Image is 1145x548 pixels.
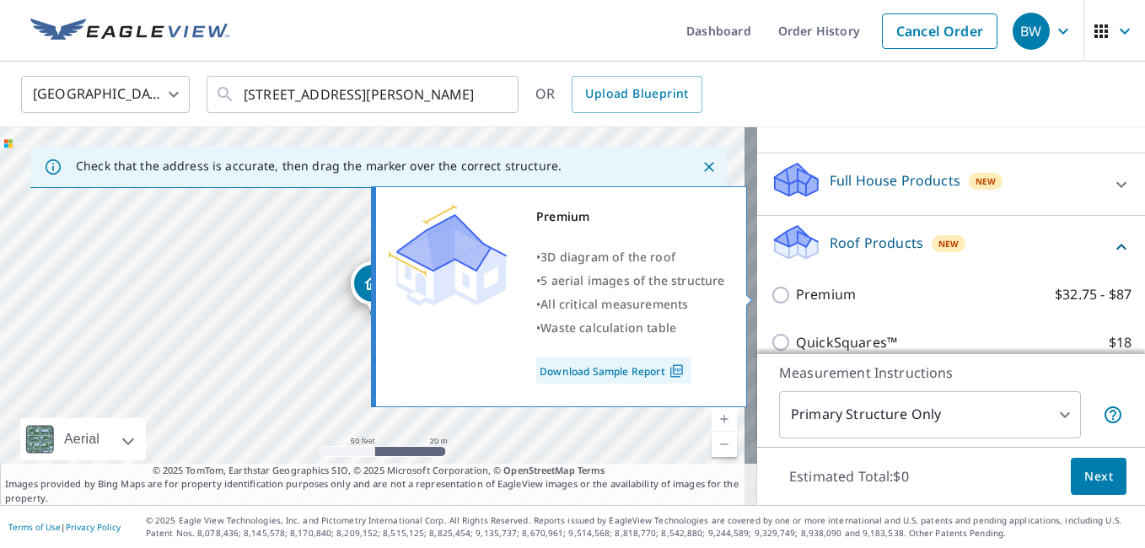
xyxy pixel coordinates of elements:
p: © 2025 Eagle View Technologies, Inc. and Pictometry International Corp. All Rights Reserved. Repo... [146,514,1137,540]
span: 5 aerial images of the structure [540,272,724,288]
span: © 2025 TomTom, Earthstar Geographics SIO, © 2025 Microsoft Corporation, © [153,464,605,478]
div: Dropped pin, building 1, Residential property, 230 W 2nd St Calhoun, KY 42327 [351,261,395,314]
span: Waste calculation table [540,320,676,336]
div: Full House ProductsNew [771,160,1132,208]
button: Close [698,156,720,178]
div: Primary Structure Only [779,391,1081,438]
p: Measurement Instructions [779,363,1123,383]
a: Current Level 19, Zoom In [712,406,737,432]
input: Search by address or latitude-longitude [244,71,484,118]
span: 3D diagram of the roof [540,249,675,265]
p: $32.75 - $87 [1055,284,1132,305]
a: Privacy Policy [66,521,121,533]
div: [GEOGRAPHIC_DATA] [21,71,190,118]
p: | [8,522,121,532]
div: • [536,269,725,293]
div: BW [1013,13,1050,50]
span: Your report will include only the primary structure on the property. For example, a detached gara... [1103,405,1123,425]
div: • [536,293,725,316]
div: Roof ProductsNew [771,223,1132,271]
button: Next [1071,458,1126,496]
a: OpenStreetMap [503,464,574,476]
a: Terms of Use [8,521,61,533]
span: Upload Blueprint [585,83,688,105]
div: Premium [536,205,725,228]
a: Upload Blueprint [572,76,702,113]
span: New [976,175,997,188]
span: New [938,237,960,250]
div: • [536,316,725,340]
p: Check that the address is accurate, then drag the marker over the correct structure. [76,158,562,174]
img: Premium [389,205,507,306]
p: Estimated Total: $0 [776,458,922,495]
p: Premium [796,284,856,305]
a: Terms [578,464,605,476]
div: OR [535,76,702,113]
p: Roof Products [830,233,923,253]
p: $18 [1109,332,1132,353]
div: Aerial [59,418,105,460]
a: Download Sample Report [536,357,691,384]
p: Full House Products [830,170,960,191]
a: Cancel Order [882,13,997,49]
img: Pdf Icon [665,363,688,379]
div: • [536,245,725,269]
span: All critical measurements [540,296,688,312]
p: QuickSquares™ [796,332,897,353]
span: Next [1084,466,1113,487]
a: Current Level 19, Zoom Out [712,432,737,457]
img: EV Logo [30,19,229,44]
div: Aerial [20,418,146,460]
